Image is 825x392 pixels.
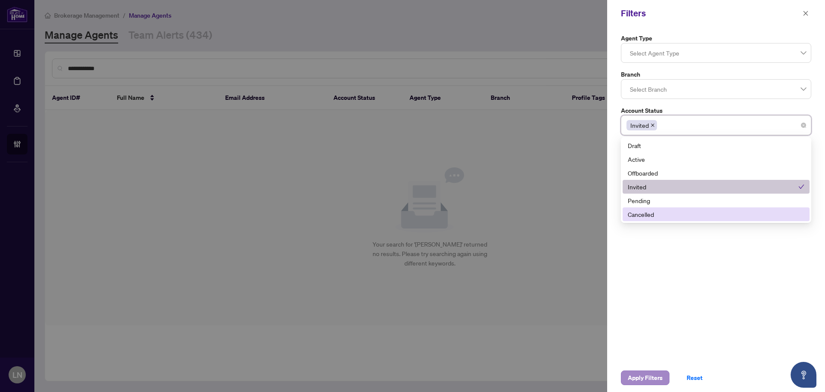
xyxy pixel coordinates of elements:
[651,123,655,127] span: close
[623,180,810,194] div: Invited
[628,196,804,205] div: Pending
[623,166,810,180] div: Offboarded
[626,120,657,130] span: Invited
[628,168,804,178] div: Offboarded
[687,371,703,385] span: Reset
[680,370,709,385] button: Reset
[623,194,810,207] div: Pending
[630,120,649,130] span: Invited
[621,70,811,79] label: Branch
[628,371,663,385] span: Apply Filters
[621,370,669,385] button: Apply Filters
[628,154,804,164] div: Active
[801,123,806,128] span: close-circle
[803,10,809,16] span: close
[623,139,810,152] div: Draft
[623,152,810,166] div: Active
[628,210,804,219] div: Cancelled
[628,182,798,191] div: Invited
[623,207,810,221] div: Cancelled
[621,34,811,43] label: Agent Type
[798,184,804,190] span: check
[621,106,811,115] label: Account Status
[791,362,816,388] button: Open asap
[621,7,800,20] div: Filters
[628,141,804,150] div: Draft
